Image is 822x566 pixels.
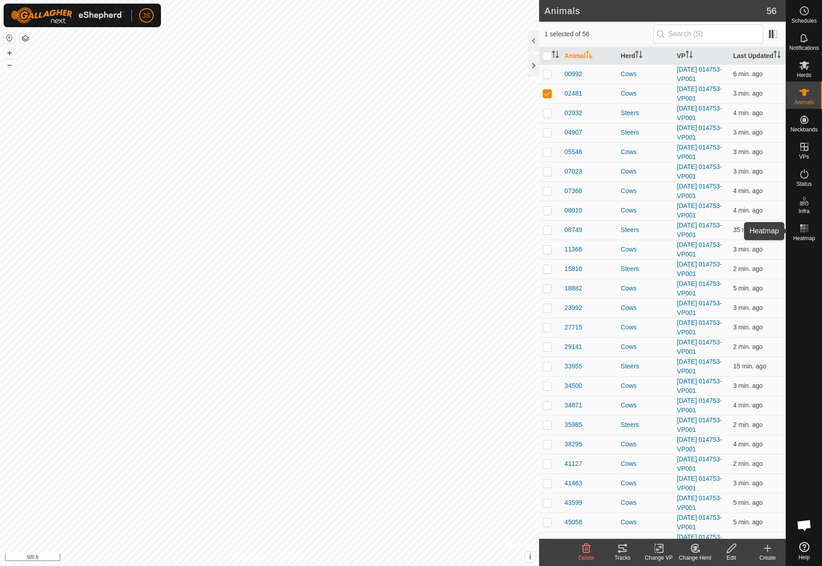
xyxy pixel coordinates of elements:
a: [DATE] 014753-VP001 [677,163,722,180]
a: [DATE] 014753-VP001 [677,105,722,121]
a: Contact Us [278,554,305,562]
span: Heatmap [793,236,815,241]
a: [DATE] 014753-VP001 [677,241,722,258]
div: Tracks [604,554,641,562]
div: Steers [621,362,670,371]
div: Create [749,554,786,562]
span: Sep 6, 2025 at 8:54 AM [733,538,763,545]
span: Animals [794,100,814,105]
button: i [525,552,535,562]
div: Cows [621,284,670,293]
div: Cows [621,440,670,449]
span: 56 [767,4,777,18]
span: 38295 [564,440,582,449]
div: Steers [621,264,670,274]
div: Cows [621,89,670,98]
div: Cows [621,147,670,157]
button: + [4,48,15,58]
span: 53860 [564,537,582,547]
span: 34500 [564,381,582,391]
span: 08010 [564,206,582,215]
span: Sep 6, 2025 at 8:56 AM [733,129,763,136]
div: Change VP [641,554,677,562]
span: Notifications [789,45,819,51]
a: [DATE] 014753-VP001 [677,397,722,414]
div: Cows [621,459,670,469]
div: Cows [621,206,670,215]
a: [DATE] 014753-VP001 [677,261,722,277]
span: Sep 6, 2025 at 8:54 AM [733,207,763,214]
div: Cows [621,303,670,313]
span: Sep 6, 2025 at 8:56 AM [733,324,763,331]
a: [DATE] 014753-VP001 [677,358,722,375]
span: Sep 6, 2025 at 8:54 AM [733,518,763,526]
span: Infra [798,208,809,214]
div: Cows [621,69,670,79]
a: Open chat [791,512,818,539]
span: Sep 6, 2025 at 8:54 AM [733,402,763,409]
div: Steers [621,225,670,235]
a: [DATE] 014753-VP001 [677,436,722,453]
span: Schedules [791,18,817,24]
div: Cows [621,518,670,527]
span: Status [796,181,812,187]
span: 23992 [564,303,582,313]
input: Search (S) [653,24,763,44]
span: Sep 6, 2025 at 8:54 AM [733,499,763,506]
a: [DATE] 014753-VP001 [677,533,722,550]
span: Neckbands [790,127,817,132]
span: Sep 6, 2025 at 8:54 AM [733,440,763,448]
div: Steers [621,108,670,118]
p-sorticon: Activate to sort [686,52,693,59]
span: 1 selected of 56 [545,29,653,39]
div: Cows [621,479,670,488]
div: Steers [621,128,670,137]
a: [DATE] 014753-VP001 [677,455,722,472]
div: Cows [621,498,670,508]
span: JS [143,11,150,20]
span: Sep 6, 2025 at 8:56 AM [733,343,763,350]
button: Reset Map [4,33,15,44]
a: [DATE] 014753-VP001 [677,280,722,297]
div: Cows [621,167,670,176]
span: 34871 [564,401,582,410]
span: Sep 6, 2025 at 8:55 AM [733,382,763,389]
th: Animal [561,47,617,65]
span: Sep 6, 2025 at 8:43 AM [733,363,766,370]
span: 41127 [564,459,582,469]
a: [DATE] 014753-VP001 [677,202,722,219]
span: Sep 6, 2025 at 8:55 AM [733,109,763,116]
span: Sep 6, 2025 at 8:56 AM [733,246,763,253]
a: [DATE] 014753-VP001 [677,183,722,199]
span: 07368 [564,186,582,196]
a: [DATE] 014753-VP001 [677,377,722,394]
span: 45058 [564,518,582,527]
span: Help [798,555,810,560]
span: Sep 6, 2025 at 8:56 AM [733,90,763,97]
a: [DATE] 014753-VP001 [677,319,722,336]
span: 41463 [564,479,582,488]
th: VP [673,47,730,65]
a: [DATE] 014753-VP001 [677,66,722,82]
span: Sep 6, 2025 at 8:53 AM [733,70,763,77]
a: [DATE] 014753-VP001 [677,514,722,531]
div: Cows [621,245,670,254]
span: 33955 [564,362,582,371]
h2: Animals [545,5,767,16]
span: 15810 [564,264,582,274]
span: 02481 [564,89,582,98]
span: 11366 [564,245,582,254]
button: – [4,59,15,70]
div: Cows [621,401,670,410]
span: Sep 6, 2025 at 8:53 AM [733,285,763,292]
a: [DATE] 014753-VP001 [677,416,722,433]
span: Sep 6, 2025 at 8:56 AM [733,421,763,428]
a: [DATE] 014753-VP001 [677,124,722,141]
span: Herds [797,73,811,78]
a: [DATE] 014753-VP001 [677,475,722,492]
div: Steers [621,420,670,430]
span: 29141 [564,342,582,352]
span: 05546 [564,147,582,157]
div: Cows [621,186,670,196]
p-sorticon: Activate to sort [773,52,781,59]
